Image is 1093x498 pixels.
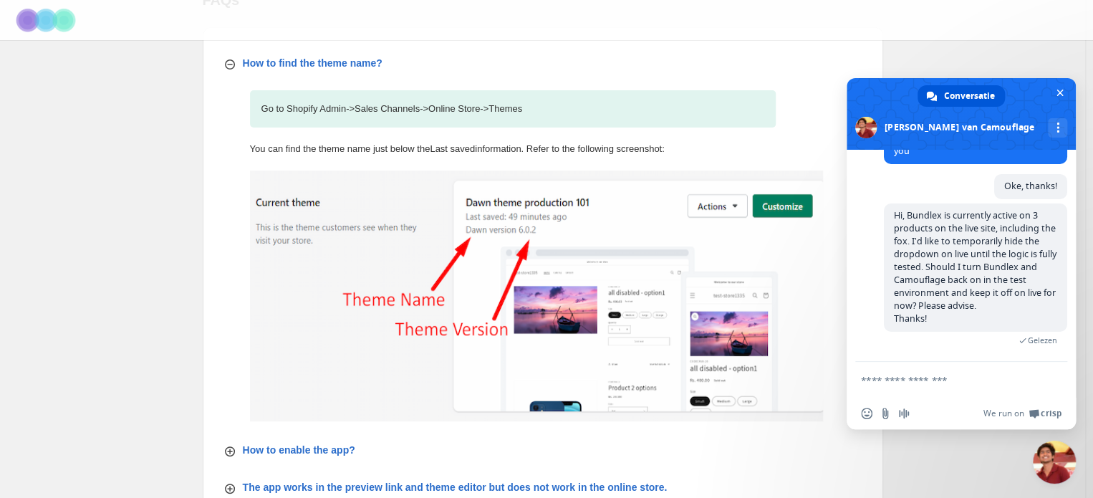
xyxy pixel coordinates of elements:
span: Oke, thanks! [1004,180,1057,192]
button: How to enable the app? [214,437,872,463]
span: Conversatie [944,85,995,107]
img: find-theme-name [250,171,823,421]
p: The app works in the preview link and theme editor but does not work in the online store. [243,480,668,494]
textarea: Typ een bericht... [861,374,1030,387]
span: Crisp [1041,408,1061,419]
p: Go to Shopify Admin -> Sales Channels -> Online Store -> Themes [250,90,776,128]
span: We run on [983,408,1024,419]
span: Emoji invoegen [861,408,872,419]
span: Hi, Bundlex is currently active on 3 products on the live site, including the fox. I’d like to te... [894,209,1056,325]
p: You can find the theme name just below the Last saved information. Refer to the following screens... [250,142,776,156]
span: Audiobericht opnemen [898,408,910,419]
a: We run onCrisp [983,408,1061,419]
span: Stuur een bestand [880,408,891,419]
div: Chat sluiten [1033,441,1076,484]
button: How to find the theme name? [214,50,872,76]
p: How to find the theme name? [243,56,382,70]
span: Gelezen [1028,335,1057,345]
div: Meer kanalen [1048,118,1067,138]
p: How to enable the app? [243,443,355,457]
div: Conversatie [918,85,1005,107]
span: Chat sluiten [1052,85,1067,100]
